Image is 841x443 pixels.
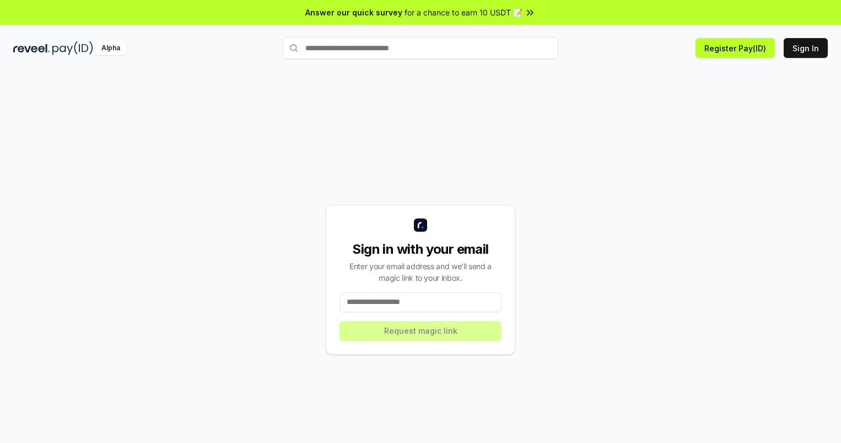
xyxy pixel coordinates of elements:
img: pay_id [52,41,93,55]
button: Sign In [784,38,828,58]
span: for a chance to earn 10 USDT 📝 [405,7,522,18]
span: Answer our quick survey [305,7,402,18]
img: logo_small [414,218,427,232]
button: Register Pay(ID) [696,38,775,58]
div: Enter your email address and we’ll send a magic link to your inbox. [339,260,502,284]
img: reveel_dark [13,41,50,55]
div: Alpha [95,41,126,55]
div: Sign in with your email [339,241,502,258]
